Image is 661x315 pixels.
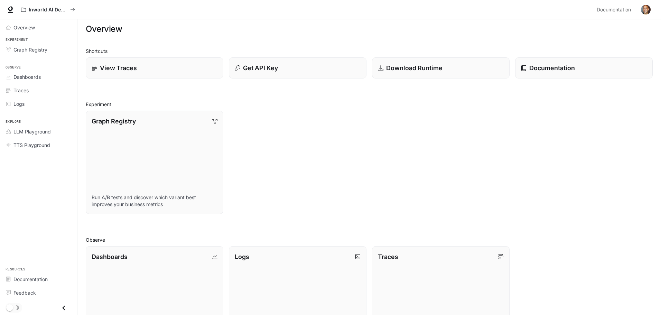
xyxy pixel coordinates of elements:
[92,252,128,261] p: Dashboards
[13,87,29,94] span: Traces
[3,21,74,34] a: Overview
[6,304,13,311] span: Dark mode toggle
[597,6,631,14] span: Documentation
[18,3,78,17] button: All workspaces
[386,63,443,73] p: Download Runtime
[100,63,137,73] p: View Traces
[13,73,41,81] span: Dashboards
[86,101,653,108] h2: Experiment
[86,236,653,243] h2: Observe
[56,301,72,315] button: Close drawer
[378,252,398,261] p: Traces
[594,3,636,17] a: Documentation
[86,22,122,36] h1: Overview
[3,71,74,83] a: Dashboards
[92,194,217,208] p: Run A/B tests and discover which variant best improves your business metrics
[3,44,74,56] a: Graph Registry
[372,57,510,78] a: Download Runtime
[229,57,366,78] button: Get API Key
[235,252,249,261] p: Logs
[639,3,653,17] button: User avatar
[29,7,67,13] p: Inworld AI Demos
[13,276,48,283] span: Documentation
[641,5,651,15] img: User avatar
[3,287,74,299] a: Feedback
[86,47,653,55] h2: Shortcuts
[3,139,74,151] a: TTS Playground
[3,84,74,96] a: Traces
[13,46,47,53] span: Graph Registry
[86,111,223,214] a: Graph RegistryRun A/B tests and discover which variant best improves your business metrics
[515,57,653,78] a: Documentation
[3,98,74,110] a: Logs
[92,117,136,126] p: Graph Registry
[13,128,51,135] span: LLM Playground
[13,289,36,296] span: Feedback
[3,273,74,285] a: Documentation
[529,63,575,73] p: Documentation
[13,141,50,149] span: TTS Playground
[3,126,74,138] a: LLM Playground
[243,63,278,73] p: Get API Key
[86,57,223,78] a: View Traces
[13,24,35,31] span: Overview
[13,100,25,108] span: Logs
